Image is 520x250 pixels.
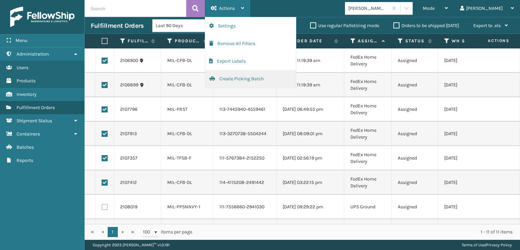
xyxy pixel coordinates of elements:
[392,170,438,195] td: Assigned
[277,48,344,73] td: [DATE] 11:19:39 am
[392,73,438,97] td: Assigned
[392,122,438,146] td: Assigned
[213,97,277,122] td: 113-7445940-4559461
[438,146,506,170] td: [DATE]
[344,97,392,122] td: FedEx Home Delivery
[167,82,192,88] a: MIL-CFB-DL
[167,106,188,112] a: MIL-PRST
[438,73,506,97] td: [DATE]
[167,204,200,210] a: MIL-PPSNNVY-1
[17,131,40,137] span: Containers
[438,195,506,219] td: [DATE]
[213,170,277,195] td: 114-4115208-2491442
[17,51,49,57] span: Administration
[452,38,493,44] label: WH Ship By Date
[358,38,378,44] label: Assigned Carrier Service
[202,229,513,235] div: 1 - 11 of 11 items
[213,219,277,244] td: 114-9059427-2287466
[167,180,192,185] a: MIL-CFB-DL
[120,204,137,210] a: 2108019
[277,146,344,170] td: [DATE] 02:56:19 pm
[143,229,153,235] span: 100
[392,48,438,73] td: Assigned
[348,5,389,12] div: [PERSON_NAME] Brands
[290,38,331,44] label: Order Date
[438,97,506,122] td: [DATE]
[219,5,235,11] span: Actions
[473,23,501,28] span: Export to .xls
[277,97,344,122] td: [DATE] 06:49:55 pm
[175,38,200,44] label: Product SKU
[213,195,277,219] td: 111-7556660-2941030
[277,170,344,195] td: [DATE] 03:22:15 pm
[344,73,392,97] td: FedEx Home Delivery
[17,158,33,163] span: Reports
[344,48,392,73] td: FedEx Home Delivery
[213,122,277,146] td: 113-3270738-5504244
[167,131,192,137] a: MIL-CFB-DL
[423,5,435,11] span: Mode
[120,82,138,88] a: 2106899
[156,22,208,29] div: Last 90 Days
[120,155,137,162] a: 2107357
[17,118,52,124] span: Shipment Status
[120,179,137,186] a: 2107412
[205,35,296,53] button: Remove All Filters
[405,38,425,44] label: Status
[393,23,459,28] label: Orders to be shipped [DATE]
[108,227,118,237] a: 1
[438,122,506,146] td: [DATE]
[277,122,344,146] td: [DATE] 08:09:01 pm
[205,53,296,70] button: Export Labels
[120,130,137,137] a: 2107913
[310,23,379,28] label: Use regular Palletizing mode
[17,144,34,150] span: Batches
[143,227,192,237] span: items per page
[205,70,296,88] button: Create Picking Batch
[438,219,506,244] td: [DATE]
[344,219,392,244] td: UPS Ground
[344,146,392,170] td: FedEx Home Delivery
[17,91,37,97] span: Inventory
[128,38,148,44] label: Fulfillment Order Id
[16,38,27,43] span: Menu
[93,240,170,250] p: Copyright 2023 [PERSON_NAME]™ v 1.0.191
[438,48,506,73] td: [DATE]
[277,73,344,97] td: [DATE] 11:19:39 am
[438,170,506,195] td: [DATE]
[392,195,438,219] td: Assigned
[392,97,438,122] td: Assigned
[392,219,438,244] td: Assigned
[17,78,36,84] span: Products
[120,106,137,113] a: 2107796
[213,146,277,170] td: 111-5767384-2152250
[486,243,512,247] a: Privacy Policy
[277,219,344,244] td: [DATE] 05:37:20 pm
[120,57,138,64] a: 2106900
[205,17,296,35] button: Settings
[17,105,55,110] span: Fulfillment Orders
[277,195,344,219] td: [DATE] 09:29:22 pm
[344,195,392,219] td: UPS Ground
[467,35,514,46] span: Actions
[10,7,74,27] img: logo
[462,243,485,247] a: Terms of Use
[462,240,512,250] div: |
[17,65,28,70] span: Users
[344,170,392,195] td: FedEx Home Delivery
[167,155,191,161] a: MIL-TFSB-F
[392,146,438,170] td: Assigned
[91,22,144,30] h3: Fulfillment Orders
[167,58,192,63] a: MIL-CFB-DL
[344,122,392,146] td: FedEx Home Delivery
